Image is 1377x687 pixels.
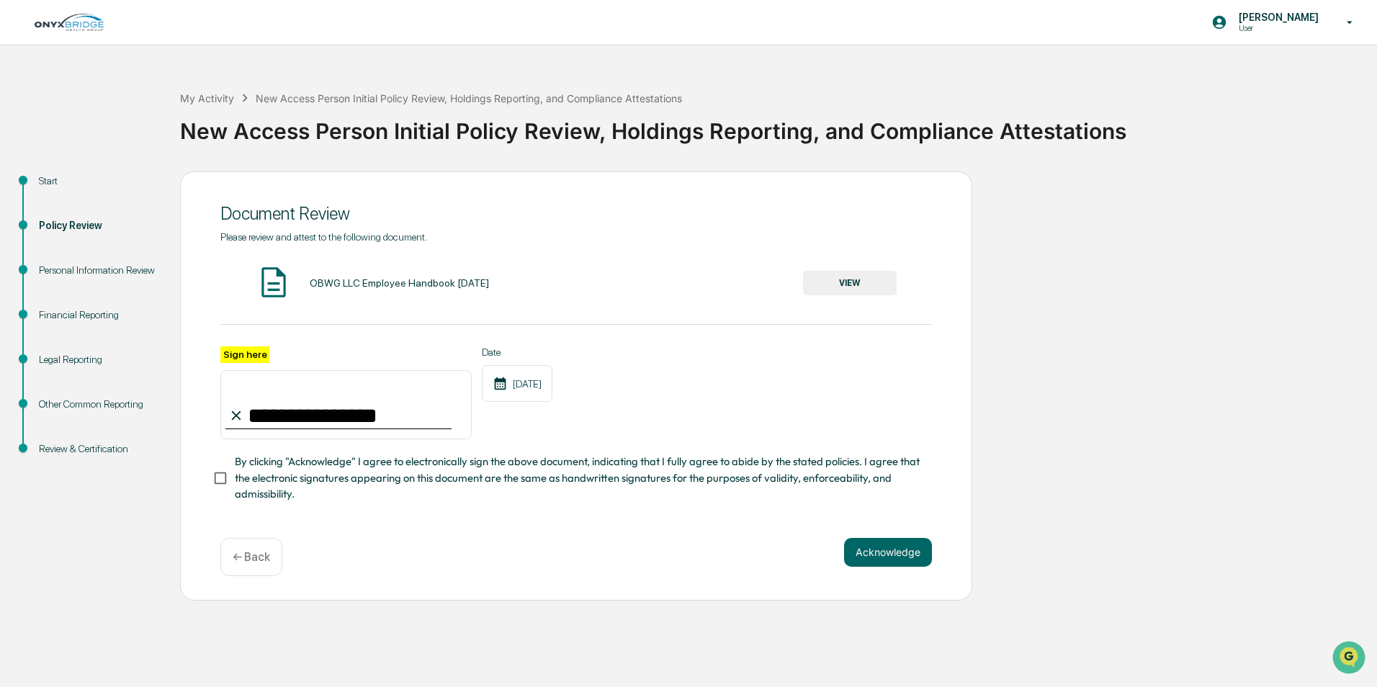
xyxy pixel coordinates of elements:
a: Powered byPylon [102,243,174,255]
div: We're available if you need us! [49,125,182,136]
div: New Access Person Initial Policy Review, Holdings Reporting, and Compliance Attestations [180,107,1370,144]
p: How can we help? [14,30,262,53]
img: Document Icon [256,264,292,300]
button: VIEW [803,271,897,295]
span: By clicking "Acknowledge" I agree to electronically sign the above document, indicating that I fu... [235,454,920,502]
div: 🔎 [14,210,26,222]
div: 🗄️ [104,183,116,194]
a: 🗄️Attestations [99,176,184,202]
div: 🖐️ [14,183,26,194]
span: Please review and attest to the following document. [220,231,427,243]
img: logo [35,14,104,31]
iframe: Open customer support [1331,639,1370,678]
div: Review & Certification [39,441,157,457]
span: Data Lookup [29,209,91,223]
div: Start new chat [49,110,236,125]
p: [PERSON_NAME] [1227,12,1326,23]
div: Personal Information Review [39,263,157,278]
div: OBWG LLC Employee Handbook [DATE] [310,277,489,289]
div: [DATE] [482,365,552,402]
p: ← Back [233,550,270,564]
img: 1746055101610-c473b297-6a78-478c-a979-82029cc54cd1 [14,110,40,136]
div: Start [39,174,157,189]
label: Date [482,346,552,358]
div: New Access Person Initial Policy Review, Holdings Reporting, and Compliance Attestations [256,92,682,104]
button: Acknowledge [844,538,932,567]
div: Other Common Reporting [39,397,157,412]
div: Legal Reporting [39,352,157,367]
a: 🖐️Preclearance [9,176,99,202]
span: Pylon [143,244,174,255]
div: Financial Reporting [39,307,157,323]
span: Attestations [119,181,179,196]
button: Start new chat [245,114,262,132]
div: Document Review [220,203,932,224]
p: User [1227,23,1326,33]
div: My Activity [180,92,234,104]
a: 🔎Data Lookup [9,203,97,229]
div: Policy Review [39,218,157,233]
label: Sign here [220,346,269,363]
span: Preclearance [29,181,93,196]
